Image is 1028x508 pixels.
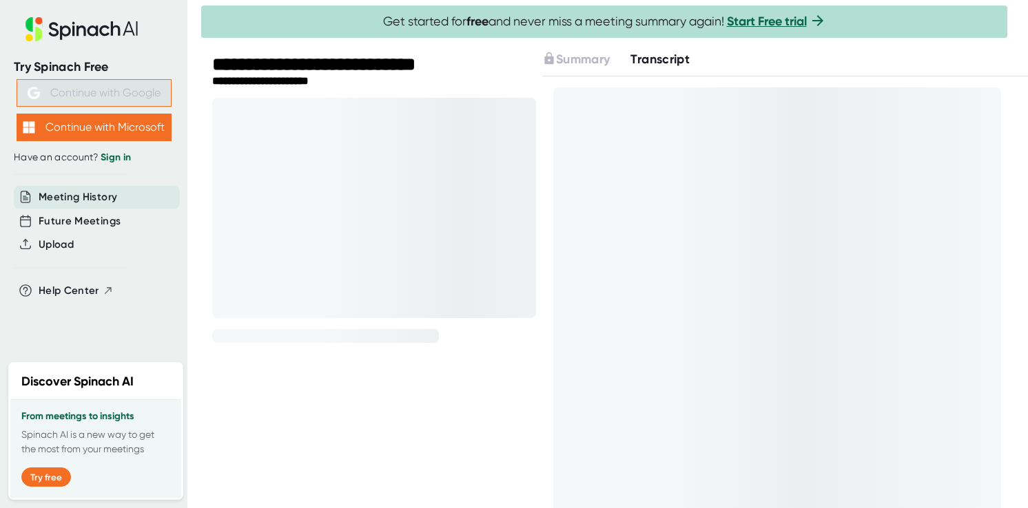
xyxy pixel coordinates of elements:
p: Spinach AI is a new way to get the most from your meetings [21,427,170,456]
h3: From meetings to insights [21,411,170,422]
span: Help Center [39,283,99,299]
button: Future Meetings [39,213,121,229]
a: Sign in [101,151,131,163]
button: Help Center [39,283,114,299]
span: Get started for and never miss a meeting summary again! [383,14,826,30]
span: Summary [556,52,610,67]
button: Continue with Google [17,79,172,107]
div: Upgrade to access [542,50,630,69]
div: Have an account? [14,151,174,164]
button: Continue with Microsoft [17,114,172,141]
b: free [466,14,489,29]
button: Summary [542,50,610,69]
button: Upload [39,237,74,253]
span: Transcript [630,52,690,67]
a: Start Free trial [727,14,807,29]
div: Try Spinach Free [14,59,174,75]
button: Try free [21,467,71,487]
button: Meeting History [39,189,117,205]
button: Transcript [630,50,690,69]
img: Aehbyd4JwY73AAAAAElFTkSuQmCC [28,87,40,99]
h2: Discover Spinach AI [21,372,134,391]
